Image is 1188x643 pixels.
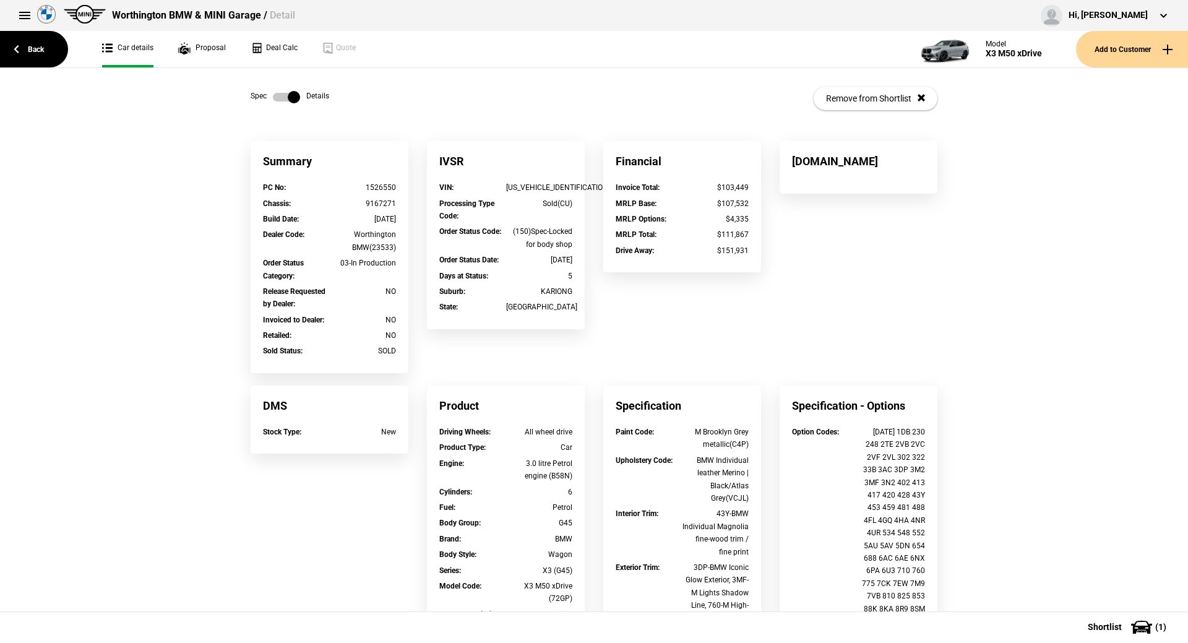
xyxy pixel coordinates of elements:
div: 03-In Production [330,257,397,269]
div: Car [506,441,573,454]
div: [US_VEHICLE_IDENTIFICATION_NUMBER] [506,181,573,194]
strong: Suburb : [439,287,465,296]
img: bmw.png [37,5,56,24]
strong: Processing Type Code : [439,199,494,220]
strong: Series : [439,566,461,575]
strong: Order Status Category : [263,259,304,280]
a: Car details [102,31,153,67]
strong: Brand : [439,535,461,543]
strong: Paint Code : [616,428,654,436]
div: BMW Individual leather Merino | Black/Atlas Grey(VCJL) [682,454,749,505]
div: [DATE] [506,254,573,266]
div: IVSR [427,141,585,181]
div: [DATE] [330,213,397,225]
div: X3 M50 xDrive [506,608,573,621]
div: [DOMAIN_NAME] [780,141,937,181]
div: $111,867 [682,228,749,241]
div: Model [986,40,1042,48]
div: Spec Details [251,91,329,103]
div: Worthington BMW(23533) [330,228,397,254]
a: Deal Calc [251,31,298,67]
a: Proposal [178,31,226,67]
strong: Drive Away : [616,246,654,255]
div: 3.0 litre Petrol engine (B58N) [506,457,573,483]
strong: Exterior Trim : [616,563,660,572]
div: NO [330,285,397,298]
strong: Invoiced to Dealer : [263,316,324,324]
div: 6 [506,486,573,498]
strong: Sold Status : [263,347,303,355]
strong: Interior Trim : [616,509,658,518]
div: NO [330,329,397,342]
div: X3 M50 xDrive [986,48,1042,59]
strong: VIN : [439,183,454,192]
div: (150)Spec-Locked for body shop [506,225,573,251]
img: mini.png [64,5,106,24]
div: Wagon [506,548,573,561]
strong: MRLP Options : [616,215,666,223]
div: New [330,426,397,438]
div: Petrol [506,501,573,514]
div: 5 [506,270,573,282]
strong: Body Style : [439,550,476,559]
strong: MRLP Total : [616,230,656,239]
div: SOLD [330,345,397,357]
strong: Order Status Date : [439,256,499,264]
strong: PC No : [263,183,286,192]
strong: Driving Wheels : [439,428,491,436]
div: All wheel drive [506,426,573,438]
div: X3 M50 xDrive (72GP) [506,580,573,605]
div: KARIONG [506,285,573,298]
div: M Brooklyn Grey metallic(C4P) [682,426,749,451]
div: NO [330,314,397,326]
div: $151,931 [682,244,749,257]
strong: Invoice Total : [616,183,660,192]
strong: State : [439,303,458,311]
div: 43Y-BMW Individual Magnolia fine-wood trim / fine print [682,507,749,558]
div: Financial [603,141,761,181]
div: Specification [603,386,761,426]
strong: Build Date : [263,215,299,223]
div: Product [427,386,585,426]
strong: Upholstery Code : [616,456,673,465]
div: $4,335 [682,213,749,225]
strong: Stock Type : [263,428,301,436]
span: Shortlist [1088,623,1122,631]
div: DMS [251,386,408,426]
strong: MRLP Base : [616,199,656,208]
strong: Model Description : [439,610,502,619]
div: [GEOGRAPHIC_DATA] [506,301,573,313]
span: ( 1 ) [1155,623,1166,631]
strong: Order Status Code : [439,227,501,236]
strong: Product Type : [439,443,486,452]
button: Add to Customer [1076,31,1188,67]
div: Summary [251,141,408,181]
strong: Model Code : [439,582,481,590]
strong: Engine : [439,459,464,468]
div: 9167271 [330,197,397,210]
div: 1526550 [330,181,397,194]
div: Specification - Options [780,386,937,426]
button: Shortlist(1) [1069,611,1188,642]
strong: Option Codes : [792,428,839,436]
span: Detail [270,9,295,21]
strong: Body Group : [439,519,481,527]
strong: Cylinders : [439,488,472,496]
strong: Retailed : [263,331,291,340]
strong: Chassis : [263,199,291,208]
strong: Dealer Code : [263,230,304,239]
strong: Fuel : [439,503,455,512]
div: Hi, [PERSON_NAME] [1069,9,1148,22]
div: X3 (G45) [506,564,573,577]
div: $107,532 [682,197,749,210]
strong: Release Requested by Dealer : [263,287,325,308]
div: BMW [506,533,573,545]
div: G45 [506,517,573,529]
strong: Days at Status : [439,272,488,280]
div: Worthington BMW & MINI Garage / [112,9,295,22]
div: Sold(CU) [506,197,573,210]
div: $103,449 [682,181,749,194]
button: Remove from Shortlist [814,87,937,110]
